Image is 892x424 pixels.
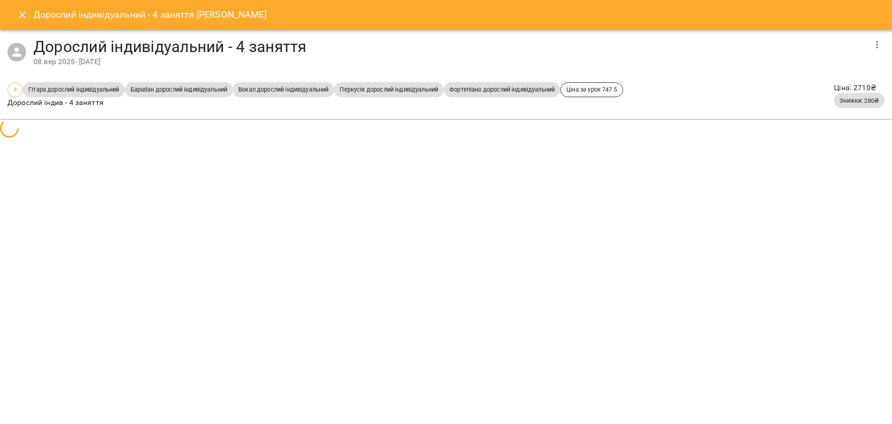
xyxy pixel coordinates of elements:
[334,85,444,94] span: Перкусія дорослий індивідуальний
[233,85,334,94] span: Вокал дорослий індивідуальний
[33,56,866,67] div: 08 вер 2025 - [DATE]
[11,4,33,26] button: Close
[834,96,885,105] span: Знижки: 280₴
[33,37,866,56] h4: Дорослий індивідуальний - 4 заняття
[834,82,885,93] p: Ціна : 2710 ₴
[444,85,560,94] span: Фортепіано дорослий індивідуальний
[125,85,233,94] span: Барабан дорослий індивідуальний
[7,97,623,108] p: Дорослий індив - 4 заняття
[33,7,267,22] h6: Дорослий індивідуальний - 4 заняття [PERSON_NAME]
[23,85,125,94] span: Гітара дорослий індивідуальний
[8,85,22,94] span: 4
[561,85,623,94] span: Ціна за урок 747.5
